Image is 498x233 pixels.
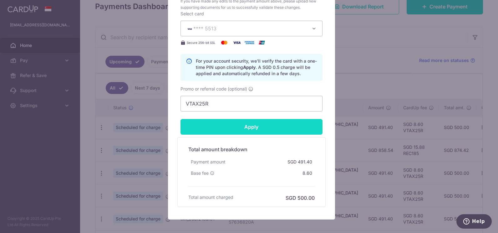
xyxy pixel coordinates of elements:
[285,156,315,168] div: SGD 491.40
[243,39,256,46] img: American Express
[243,65,256,70] b: Apply
[231,39,243,46] img: Visa
[180,86,247,92] span: Promo or referral code (optional)
[456,214,492,230] iframe: Opens a widget where you can find more information
[196,58,317,77] p: For your account security, we’ll verify the card with a one-time PIN upon clicking . A SGD 0.5 ch...
[188,156,228,168] div: Payment amount
[218,39,231,46] img: Mastercard
[180,11,204,17] label: Select card
[187,40,216,45] span: Secure 256-bit SSL
[300,168,315,179] div: 8.60
[286,194,315,202] h6: SGD 500.00
[186,27,193,31] img: VISA
[191,170,209,176] span: Base fee
[188,194,233,200] h6: Total amount charged
[188,146,315,153] h5: Total amount breakdown
[256,39,268,46] img: UnionPay
[180,119,323,135] input: Apply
